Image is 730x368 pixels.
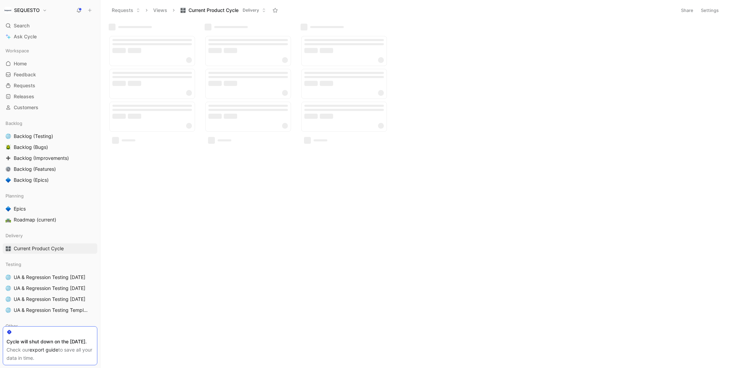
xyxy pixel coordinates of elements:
img: 🌐 [5,307,11,313]
div: Delivery🎛️Current Product Cycle [3,230,97,254]
button: ➕ [4,154,12,162]
span: UA & Regression Testing [DATE] [14,296,85,303]
a: ➕Backlog (Improvements) [3,153,97,163]
button: ⚙️ [4,165,12,173]
span: Delivery [243,7,259,14]
a: Releases [3,91,97,102]
span: Roadmap (current) [14,216,56,223]
span: Testing [5,261,21,268]
div: Delivery [3,230,97,241]
button: Settings [698,5,722,15]
img: 🌐 [5,296,11,302]
a: 🌐Backlog (Testing) [3,131,97,141]
div: Cycle will shut down on the [DATE]. [7,338,94,346]
span: Backlog (Bugs) [14,144,48,151]
a: 🌐UA & Regression Testing [DATE] [3,272,97,282]
div: Backlog🌐Backlog (Testing)🪲Backlog (Bugs)➕Backlog (Improvements)⚙️Backlog (Features)🔷Backlog (Epics) [3,118,97,185]
img: 🪲 [5,144,11,150]
img: 🎛️ [5,246,11,251]
a: ⚙️Backlog (Features) [3,164,97,174]
img: 🔷 [5,177,11,183]
a: Feedback [3,69,97,80]
span: Epics [14,205,26,212]
img: 🌐 [5,134,11,139]
button: 🎛️Current Product CycleDelivery [177,5,269,15]
img: SEQUESTO [4,7,11,14]
button: 🌐 [4,295,12,303]
a: 🔷Backlog (Epics) [3,175,97,185]
span: Ask Cycle [14,33,37,41]
div: Workspace [3,46,97,56]
span: Releases [14,93,34,100]
span: Backlog (Epics) [14,177,49,183]
button: 🌐 [4,306,12,314]
img: 🌐 [5,275,11,280]
a: export guide [29,347,58,353]
div: Other [3,321,97,331]
span: UA & Regression Testing [DATE] [14,285,85,292]
img: 🌐 [5,285,11,291]
button: SEQUESTOSEQUESTO [3,5,49,15]
span: UA & Regression Testing Template [14,307,88,314]
div: Check our to save all your data in time. [7,346,94,362]
span: Customers [14,104,38,111]
span: Search [14,22,29,30]
button: 🛣️ [4,216,12,224]
button: 🪲 [4,143,12,151]
span: Backlog (Features) [14,166,56,173]
img: 🔷 [5,206,11,212]
a: Home [3,59,97,69]
span: Current Product Cycle [188,7,239,14]
div: Planning [3,191,97,201]
button: 🎛️ [4,244,12,253]
a: 🪲Backlog (Bugs) [3,142,97,152]
button: 🔷 [4,176,12,184]
span: Backlog (Improvements) [14,155,69,162]
a: 🌐UA & Regression Testing [DATE] [3,283,97,293]
a: 🌐UA & Regression Testing Template [3,305,97,315]
div: Testing🌐UA & Regression Testing [DATE]🌐UA & Regression Testing [DATE]🌐UA & Regression Testing [DA... [3,259,97,315]
img: ⚙️ [5,166,11,172]
span: UA & Regression Testing [DATE] [14,274,85,281]
span: Workspace [5,47,29,54]
button: 🌐 [4,273,12,281]
button: 🌐 [4,284,12,292]
span: Backlog [5,120,22,127]
div: Search [3,21,97,31]
a: 🔷Epics [3,204,97,214]
a: Ask Cycle [3,31,97,42]
span: Other [5,322,18,329]
span: Delivery [5,232,23,239]
span: Current Product Cycle [14,245,64,252]
button: Views [150,5,170,15]
img: 🛣️ [5,217,11,223]
a: 🌐UA & Regression Testing [DATE] [3,294,97,304]
a: Customers [3,102,97,113]
div: Testing [3,259,97,269]
img: 🎛️ [180,8,186,13]
h1: SEQUESTO [14,7,40,13]
img: ➕ [5,155,11,161]
a: 🛣️Roadmap (current) [3,215,97,225]
span: Feedback [14,71,36,78]
span: Requests [14,82,35,89]
button: 🌐 [4,132,12,140]
button: 🔷 [4,205,12,213]
span: Home [14,60,27,67]
a: 🎛️Current Product Cycle [3,243,97,254]
div: Planning🔷Epics🛣️Roadmap (current) [3,191,97,225]
a: Requests [3,80,97,91]
span: Backlog (Testing) [14,133,53,140]
div: Backlog [3,118,97,128]
button: Requests [109,5,143,15]
button: Share [678,5,696,15]
span: Planning [5,192,24,199]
